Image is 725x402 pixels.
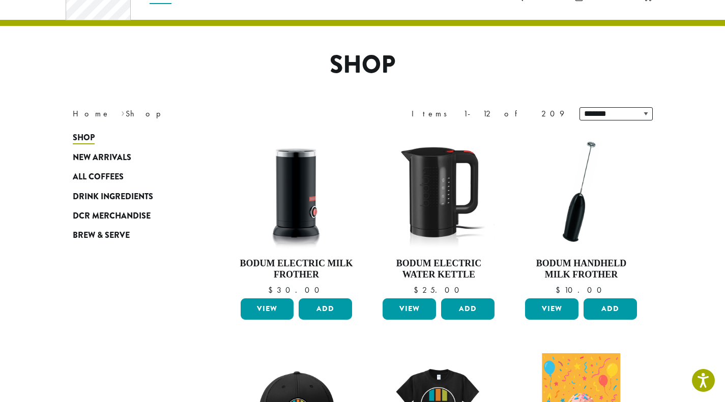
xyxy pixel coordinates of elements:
a: Bodum Handheld Milk Frother $10.00 [523,133,640,294]
a: New Arrivals [73,148,195,167]
h1: Shop [65,50,660,80]
a: Brew & Serve [73,226,195,245]
a: View [383,298,436,320]
nav: Breadcrumb [73,108,347,120]
a: Bodum Electric Water Kettle $25.00 [380,133,497,294]
span: Drink Ingredients [73,191,153,203]
span: DCR Merchandise [73,210,151,223]
span: Brew & Serve [73,229,130,242]
button: Add [584,298,637,320]
bdi: 30.00 [268,285,324,295]
div: Items 1-12 of 209 [412,108,564,120]
button: Add [299,298,352,320]
span: New Arrivals [73,151,131,164]
span: Shop [73,132,95,144]
h4: Bodum Handheld Milk Frother [523,258,640,280]
bdi: 10.00 [556,285,606,295]
span: $ [556,285,564,295]
a: Home [73,108,110,119]
a: View [525,298,578,320]
h4: Bodum Electric Milk Frother [238,258,355,280]
img: DP3955.01.png [380,133,497,250]
h4: Bodum Electric Water Kettle [380,258,497,280]
a: Bodum Electric Milk Frother $30.00 [238,133,355,294]
a: All Coffees [73,167,195,187]
span: $ [414,285,422,295]
a: Drink Ingredients [73,187,195,206]
bdi: 25.00 [414,285,464,295]
span: $ [268,285,277,295]
span: › [121,104,125,120]
span: All Coffees [73,171,124,183]
button: Add [441,298,495,320]
img: DP3954.01-002.png [238,133,355,250]
img: DP3927.01-002.png [523,133,640,250]
a: View [241,298,294,320]
a: Shop [73,128,195,147]
a: DCR Merchandise [73,206,195,226]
